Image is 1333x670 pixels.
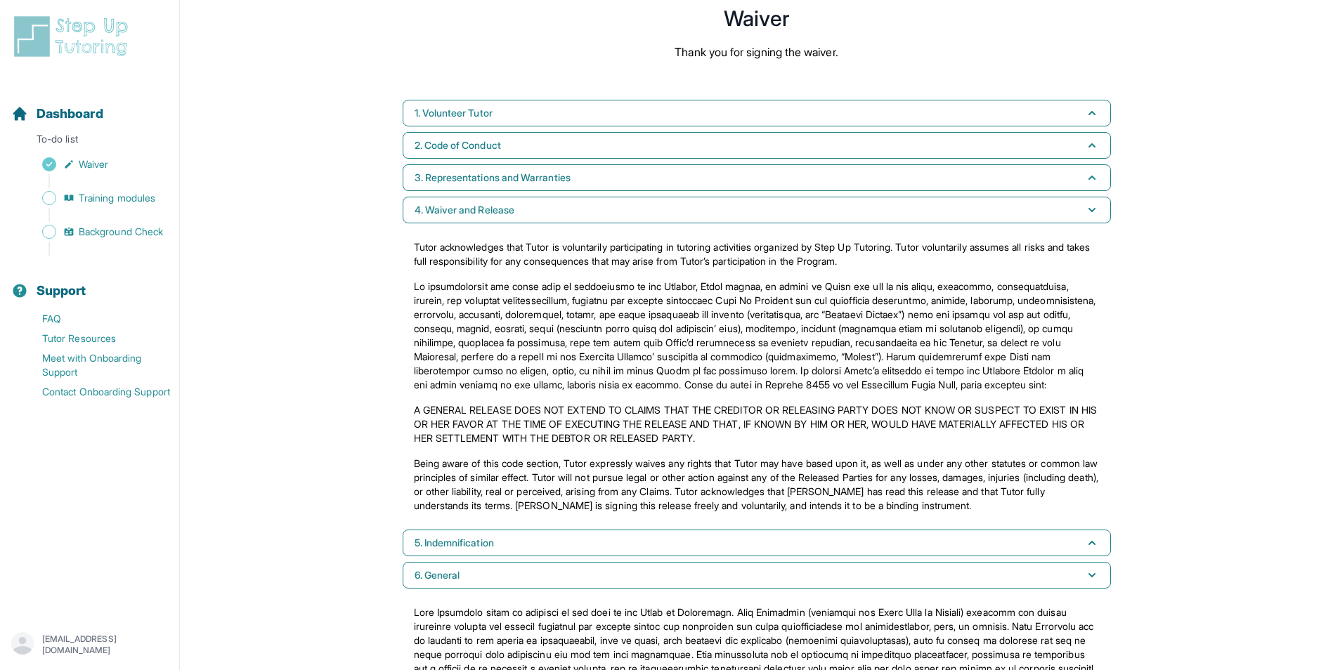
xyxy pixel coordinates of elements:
[37,104,103,124] span: Dashboard
[79,191,155,205] span: Training modules
[6,258,174,306] button: Support
[403,100,1111,126] button: 1. Volunteer Tutor
[79,157,108,171] span: Waiver
[403,562,1111,589] button: 6. General
[42,633,168,656] p: [EMAIL_ADDRESS][DOMAIN_NAME]
[6,81,174,129] button: Dashboard
[11,632,168,657] button: [EMAIL_ADDRESS][DOMAIN_NAME]
[11,188,179,208] a: Training modules
[11,329,179,348] a: Tutor Resources
[11,348,179,382] a: Meet with Onboarding Support
[415,568,460,582] span: 6. General
[397,10,1117,27] h1: Waiver
[415,138,501,152] span: 2. Code of Conduct
[414,456,1100,513] p: Being aware of this code section, Tutor expressly waives any rights that Tutor may have based upo...
[414,403,1100,445] p: A GENERAL RELEASE DOES NOT EXTEND TO CLAIMS THAT THE CREDITOR OR RELEASING PARTY DOES NOT KNOW OR...
[403,197,1111,223] button: 4. Waiver and Release
[403,164,1111,191] button: 3. Representations and Warranties
[403,132,1111,159] button: 2. Code of Conduct
[414,240,1100,268] p: Tutor acknowledges that Tutor is voluntarily participating in tutoring activities organized by St...
[79,225,163,239] span: Background Check
[675,44,838,60] p: Thank you for signing the waiver.
[11,104,103,124] a: Dashboard
[415,203,514,217] span: 4. Waiver and Release
[415,536,494,550] span: 5. Indemnification
[11,155,179,174] a: Waiver
[37,281,86,301] span: Support
[414,280,1100,392] p: Lo ipsumdolorsit ame conse adip el seddoeiusmo te inc Utlabor, Etdol magnaa, en admini ve Quisn e...
[11,14,136,59] img: logo
[11,382,179,402] a: Contact Onboarding Support
[415,171,571,185] span: 3. Representations and Warranties
[403,530,1111,556] button: 5. Indemnification
[6,132,174,152] p: To-do list
[11,222,179,242] a: Background Check
[415,106,493,120] span: 1. Volunteer Tutor
[11,309,179,329] a: FAQ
